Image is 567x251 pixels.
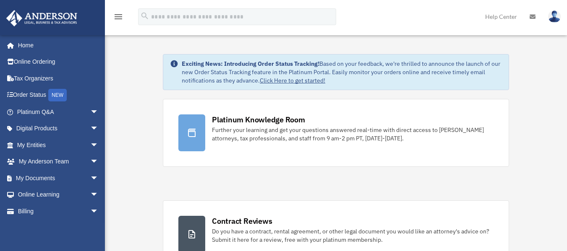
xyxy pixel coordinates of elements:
[4,10,80,26] img: Anderson Advisors Platinum Portal
[6,54,111,70] a: Online Ordering
[212,126,494,142] div: Further your learning and get your questions answered real-time with direct access to [PERSON_NAM...
[548,10,561,23] img: User Pic
[90,137,107,154] span: arrow_drop_down
[90,203,107,220] span: arrow_drop_down
[90,186,107,204] span: arrow_drop_down
[6,137,111,153] a: My Entitiesarrow_drop_down
[6,120,111,137] a: Digital Productsarrow_drop_down
[90,170,107,187] span: arrow_drop_down
[6,153,111,170] a: My Anderson Teamarrow_drop_down
[6,203,111,220] a: Billingarrow_drop_down
[182,60,502,85] div: Based on your feedback, we're thrilled to announce the launch of our new Order Status Tracking fe...
[90,104,107,121] span: arrow_drop_down
[212,216,272,226] div: Contract Reviews
[90,120,107,137] span: arrow_drop_down
[140,11,149,21] i: search
[6,170,111,186] a: My Documentsarrow_drop_down
[6,220,111,236] a: Events Calendar
[113,15,123,22] a: menu
[90,153,107,171] span: arrow_drop_down
[212,114,305,125] div: Platinum Knowledge Room
[6,37,107,54] a: Home
[163,99,509,167] a: Platinum Knowledge Room Further your learning and get your questions answered real-time with dire...
[6,186,111,203] a: Online Learningarrow_drop_down
[182,60,319,67] strong: Exciting News: Introducing Order Status Tracking!
[6,87,111,104] a: Order StatusNEW
[212,227,494,244] div: Do you have a contract, rental agreement, or other legal document you would like an attorney's ad...
[113,12,123,22] i: menu
[260,77,325,84] a: Click Here to get started!
[6,70,111,87] a: Tax Organizers
[6,104,111,120] a: Platinum Q&Aarrow_drop_down
[48,89,67,101] div: NEW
